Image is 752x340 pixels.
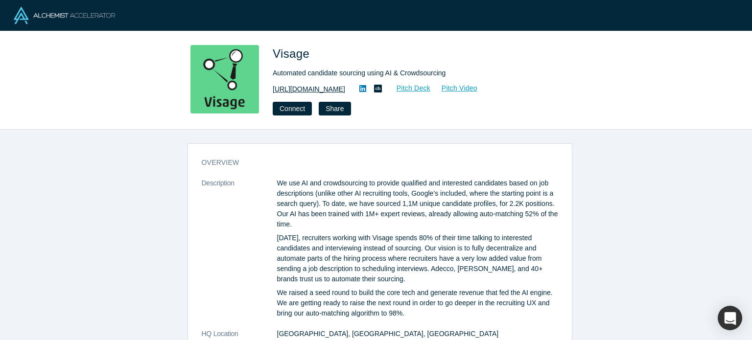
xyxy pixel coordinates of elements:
[273,102,312,115] button: Connect
[277,233,558,284] p: [DATE], recruiters working with Visage spends 80% of their time talking to interested candidates ...
[277,288,558,318] p: We raised a seed round to build the core tech and generate revenue that fed the AI engine. We are...
[190,45,259,113] img: Visage's Logo
[273,68,547,78] div: Automated candidate sourcing using AI & Crowdsourcing
[273,84,345,94] a: [URL][DOMAIN_NAME]
[273,47,313,60] span: Visage
[386,83,431,94] a: Pitch Deck
[202,158,544,168] h3: overview
[431,83,478,94] a: Pitch Video
[202,178,277,329] dt: Description
[14,7,115,24] img: Alchemist Logo
[277,329,558,339] dd: [GEOGRAPHIC_DATA], [GEOGRAPHIC_DATA], [GEOGRAPHIC_DATA]
[319,102,351,115] button: Share
[277,178,558,229] p: We use AI and crowdsourcing to provide qualified and interested candidates based on job descripti...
